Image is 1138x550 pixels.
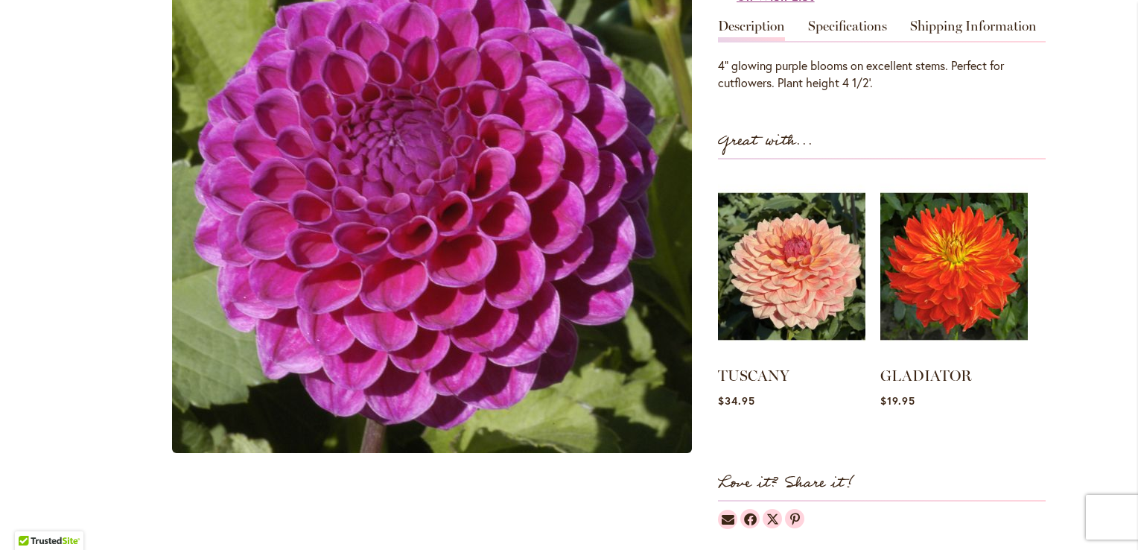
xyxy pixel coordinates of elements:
[785,509,804,528] a: Dahlias on Pinterest
[718,174,865,359] img: TUSCANY
[718,393,755,408] span: $34.95
[880,393,915,408] span: $19.95
[808,19,887,41] a: Specifications
[763,509,782,528] a: Dahlias on Twitter
[718,129,813,154] strong: Great with...
[880,174,1028,359] img: GLADIATOR
[718,367,789,385] a: TUSCANY
[910,19,1037,41] a: Shipping Information
[718,19,1046,92] div: Detailed Product Info
[718,471,854,496] strong: Love it? Share it!
[880,367,972,385] a: GLADIATOR
[11,497,53,539] iframe: Launch Accessibility Center
[718,19,785,41] a: Description
[740,509,760,528] a: Dahlias on Facebook
[718,57,1046,92] div: 4" glowing purple blooms on excellent stems. Perfect for cutflowers. Plant height 4 1/2'.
